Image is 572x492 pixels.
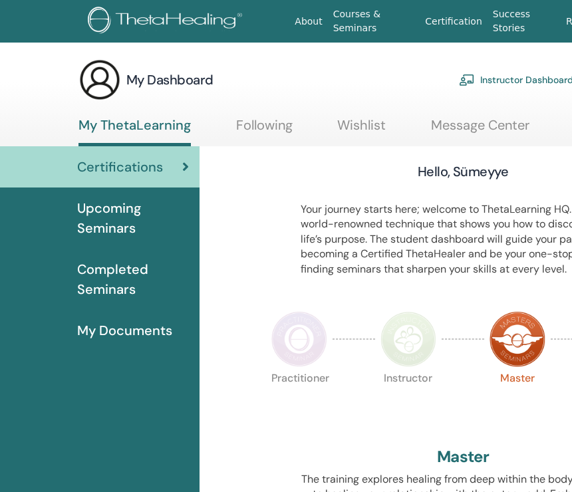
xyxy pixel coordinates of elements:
a: Success Stories [488,2,561,41]
span: Completed Seminars [77,259,189,299]
img: logo.png [88,7,247,37]
a: My ThetaLearning [78,117,191,146]
p: Master [490,373,545,429]
a: Courses & Seminars [328,2,420,41]
p: Practitioner [271,373,327,429]
a: Following [236,117,293,143]
a: Message Center [431,117,529,143]
span: My Documents [77,320,172,340]
a: Certification [420,9,487,34]
h3: My Dashboard [126,70,214,89]
h2: Master [437,447,489,467]
img: chalkboard-teacher.svg [459,74,475,86]
span: Upcoming Seminars [77,198,189,238]
img: Master [490,311,545,367]
span: Certifications [77,157,163,177]
p: Instructor [380,373,436,429]
img: Instructor [380,311,436,367]
a: About [289,9,327,34]
h3: Hello, Sümeyye [418,162,509,181]
img: Practitioner [271,311,327,367]
img: generic-user-icon.jpg [78,59,121,101]
a: Wishlist [337,117,386,143]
